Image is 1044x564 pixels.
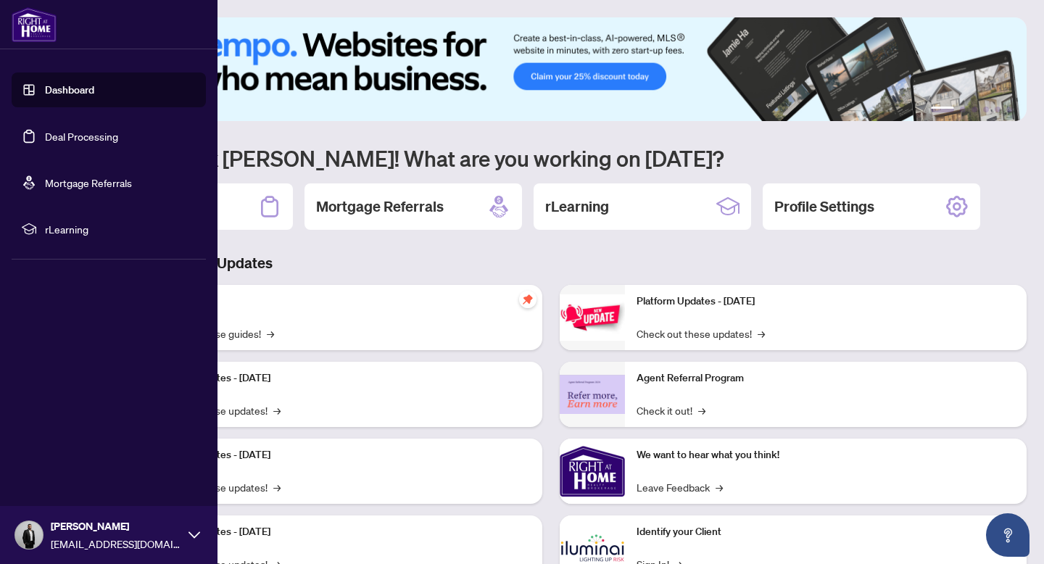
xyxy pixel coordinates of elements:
[698,402,705,418] span: →
[560,294,625,340] img: Platform Updates - June 23, 2025
[995,107,1000,112] button: 5
[152,524,531,540] p: Platform Updates - [DATE]
[931,107,954,112] button: 1
[45,221,196,237] span: rLearning
[152,294,531,310] p: Self-Help
[316,196,444,217] h2: Mortgage Referrals
[637,479,723,495] a: Leave Feedback→
[45,130,118,143] a: Deal Processing
[273,479,281,495] span: →
[15,521,43,549] img: Profile Icon
[75,17,1027,121] img: Slide 0
[45,83,94,96] a: Dashboard
[560,375,625,415] img: Agent Referral Program
[51,518,181,534] span: [PERSON_NAME]
[971,107,977,112] button: 3
[152,447,531,463] p: Platform Updates - [DATE]
[637,294,1015,310] p: Platform Updates - [DATE]
[545,196,609,217] h2: rLearning
[560,439,625,504] img: We want to hear what you think!
[12,7,57,42] img: logo
[637,524,1015,540] p: Identify your Client
[637,370,1015,386] p: Agent Referral Program
[75,144,1027,172] h1: Welcome back [PERSON_NAME]! What are you working on [DATE]?
[267,325,274,341] span: →
[273,402,281,418] span: →
[75,253,1027,273] h3: Brokerage & Industry Updates
[637,325,765,341] a: Check out these updates!→
[519,291,536,308] span: pushpin
[45,176,132,189] a: Mortgage Referrals
[152,370,531,386] p: Platform Updates - [DATE]
[960,107,966,112] button: 2
[986,513,1029,557] button: Open asap
[983,107,989,112] button: 4
[1006,107,1012,112] button: 6
[637,447,1015,463] p: We want to hear what you think!
[637,402,705,418] a: Check it out!→
[774,196,874,217] h2: Profile Settings
[51,536,181,552] span: [EMAIL_ADDRESS][DOMAIN_NAME]
[716,479,723,495] span: →
[758,325,765,341] span: →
